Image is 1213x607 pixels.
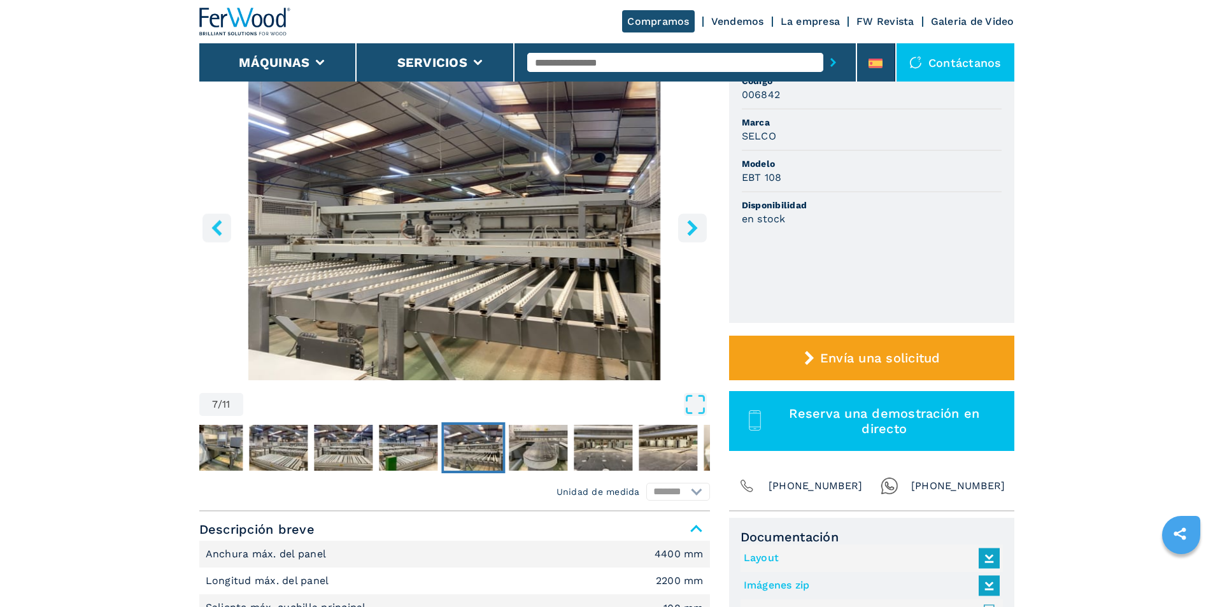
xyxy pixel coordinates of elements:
button: right-button [678,213,707,242]
a: Galeria de Video [931,15,1014,27]
button: Go to Slide 4 [246,422,310,473]
img: a9e999497b72a726083535225cb1475a [639,425,697,471]
img: 1e8710502409b56b2150d8e6b99ef8b8 [314,425,372,471]
a: FW Revista [856,15,914,27]
span: [PHONE_NUMBER] [911,477,1005,495]
span: Envía una solicitud [820,350,940,366]
img: e3abbf504eb92bdb23f9c2f14ffd2473 [184,425,243,471]
button: Go to Slide 10 [636,422,700,473]
span: Disponibilidad [742,199,1002,211]
button: Máquinas [239,55,309,70]
p: Longitud máx. del panel [206,574,332,588]
button: Go to Slide 3 [181,422,245,473]
button: Go to Slide 8 [506,422,570,473]
span: [PHONE_NUMBER] [769,477,863,495]
button: Servicios [397,55,467,70]
button: Go to Slide 7 [441,422,505,473]
img: Ferwood [199,8,291,36]
button: Reserva una demostración en directo [729,391,1014,451]
button: Go to Slide 9 [571,422,635,473]
h3: en stock [742,211,786,226]
img: c04e016bff339fa02a1331c9c05e317a [509,425,567,471]
span: Descripción breve [199,518,710,541]
button: Open Fullscreen [246,393,707,416]
button: left-button [202,213,231,242]
a: La empresa [781,15,841,27]
em: Unidad de medida [557,485,640,498]
h3: 006842 [742,87,781,102]
img: c10bc11aceecad0e585376af237aa88f [574,425,632,471]
img: 55922b32e3e856900cdb9b90fb4cac60 [444,425,502,471]
img: Seccionadoras De Carga Automática SELCO EBT 108 [199,71,710,380]
h3: SELCO [742,129,776,143]
div: Go to Slide 7 [199,71,710,380]
a: Vendemos [711,15,764,27]
img: e9b8aa48599da1a002cedb18f8583939 [249,425,308,471]
span: / [218,399,222,410]
span: 11 [222,399,231,410]
a: sharethis [1164,518,1196,550]
button: Go to Slide 6 [376,422,440,473]
img: Whatsapp [881,477,898,495]
button: submit-button [823,48,843,77]
iframe: Chat [1159,550,1203,597]
span: Reserva una demostración en directo [769,406,999,436]
a: Layout [744,548,993,569]
nav: Thumbnail Navigation [117,422,627,473]
img: 1866019cd5df73400413687aeaa60ab6 [379,425,437,471]
button: Go to Slide 11 [701,422,765,473]
img: Phone [738,477,756,495]
button: Go to Slide 5 [311,422,375,473]
p: Anchura máx. del panel [206,547,330,561]
span: Marca [742,116,1002,129]
a: Imágenes zip [744,575,993,596]
span: Documentación [741,529,1003,545]
div: Contáctanos [897,43,1014,82]
button: Envía una solicitud [729,336,1014,380]
em: 4400 mm [655,549,704,559]
img: Contáctanos [909,56,922,69]
h3: EBT 108 [742,170,782,185]
em: 2200 mm [656,576,704,586]
span: Modelo [742,157,1002,170]
a: Compramos [622,10,694,32]
img: f85e3cf89ade20324d9fad1ae394f5ea [704,425,762,471]
span: 7 [212,399,218,410]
